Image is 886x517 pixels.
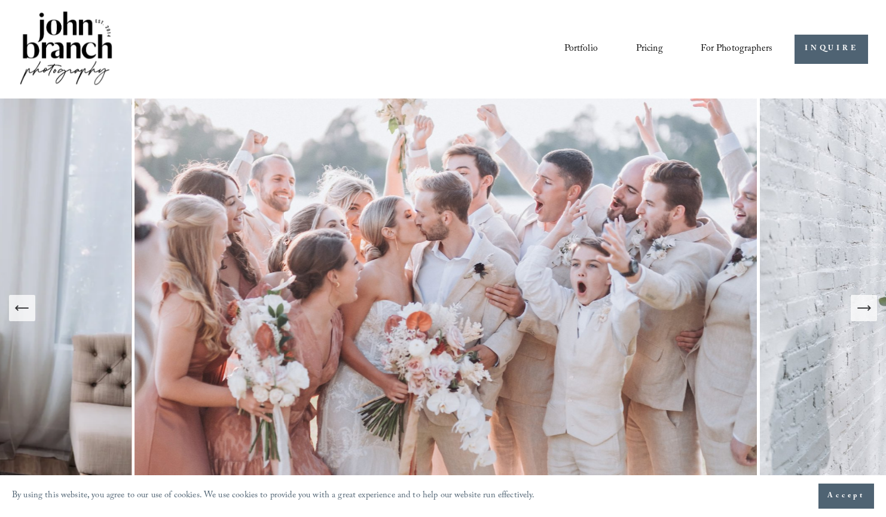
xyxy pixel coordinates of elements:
a: Portfolio [564,39,598,59]
button: Previous Slide [9,295,35,321]
a: INQUIRE [795,35,868,64]
img: A wedding party celebrating outdoors, featuring a bride and groom kissing amidst cheering bridesm... [132,99,760,517]
button: Next Slide [851,295,877,321]
span: For Photographers [701,40,772,59]
p: By using this website, you agree to our use of cookies. We use cookies to provide you with a grea... [12,488,535,505]
a: folder dropdown [701,39,772,59]
span: Accept [827,490,865,502]
img: John Branch IV Photography [18,9,115,90]
a: Pricing [636,39,663,59]
button: Accept [818,484,874,509]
